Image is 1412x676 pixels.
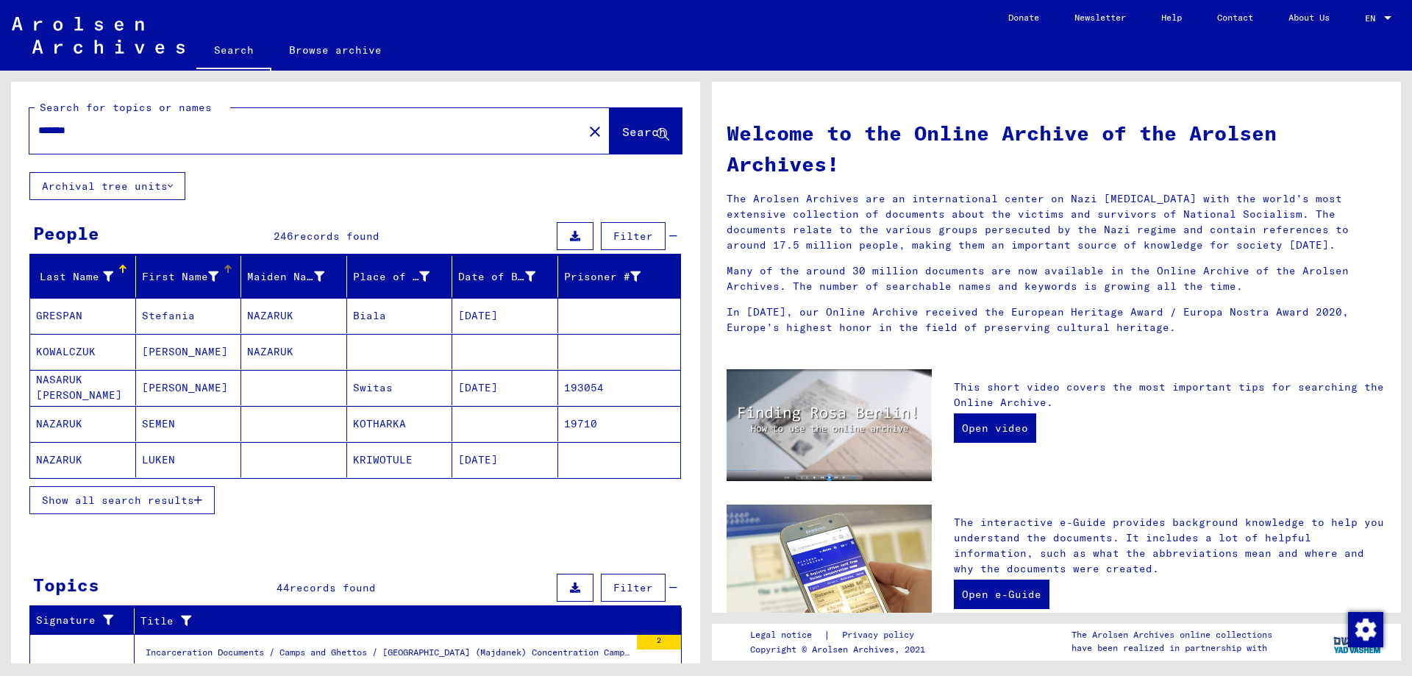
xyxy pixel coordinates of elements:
[40,101,212,114] mat-label: Search for topics or names
[1072,628,1272,641] p: The Arolsen Archives online collections
[136,256,242,297] mat-header-cell: First Name
[29,486,215,514] button: Show all search results
[601,574,666,602] button: Filter
[954,413,1036,443] a: Open video
[241,334,347,369] mat-cell: NAZARUK
[271,32,399,68] a: Browse archive
[30,442,136,477] mat-cell: NAZARUK
[136,406,242,441] mat-cell: SEMEN
[580,116,610,146] button: Clear
[558,370,681,405] mat-cell: 193054
[1348,612,1383,647] img: Change consent
[136,334,242,369] mat-cell: [PERSON_NAME]
[830,627,932,643] a: Privacy policy
[458,265,557,288] div: Date of Birth
[136,442,242,477] mat-cell: LUKEN
[727,118,1386,179] h1: Welcome to the Online Archive of the Arolsen Archives!
[347,298,453,333] mat-cell: Biala
[33,572,99,598] div: Topics
[196,32,271,71] a: Search
[36,265,135,288] div: Last Name
[458,269,535,285] div: Date of Birth
[347,442,453,477] mat-cell: KRIWOTULE
[452,256,558,297] mat-header-cell: Date of Birth
[452,370,558,405] mat-cell: [DATE]
[613,230,653,243] span: Filter
[347,256,453,297] mat-header-cell: Place of Birth
[42,494,194,507] span: Show all search results
[601,222,666,250] button: Filter
[247,265,346,288] div: Maiden Name
[954,515,1386,577] p: The interactive e-Guide provides background knowledge to help you understand the documents. It in...
[140,613,645,629] div: Title
[727,191,1386,253] p: The Arolsen Archives are an international center on Nazi [MEDICAL_DATA] with the world’s most ext...
[241,256,347,297] mat-header-cell: Maiden Name
[247,269,324,285] div: Maiden Name
[347,370,453,405] mat-cell: Switas
[146,646,630,666] div: Incarceration Documents / Camps and Ghettos / [GEOGRAPHIC_DATA] (Majdanek) Concentration Camp / I...
[750,627,824,643] a: Legal notice
[1347,611,1383,647] div: Change consent
[564,265,663,288] div: Prisoner #
[347,406,453,441] mat-cell: KOTHARKA
[1365,13,1381,24] span: EN
[353,265,452,288] div: Place of Birth
[293,230,379,243] span: records found
[750,643,932,656] p: Copyright © Arolsen Archives, 2021
[750,627,932,643] div: |
[36,269,113,285] div: Last Name
[36,613,115,628] div: Signature
[30,298,136,333] mat-cell: GRESPAN
[586,123,604,140] mat-icon: close
[564,269,641,285] div: Prisoner #
[140,609,663,633] div: Title
[727,305,1386,335] p: In [DATE], our Online Archive received the European Heritage Award / Europa Nostra Award 2020, Eu...
[142,269,219,285] div: First Name
[36,609,134,633] div: Signature
[30,334,136,369] mat-cell: KOWALCZUK
[12,17,185,54] img: Arolsen_neg.svg
[613,581,653,594] span: Filter
[1072,641,1272,655] p: have been realized in partnership with
[558,406,681,441] mat-cell: 19710
[954,580,1049,609] a: Open e-Guide
[290,581,376,594] span: records found
[353,269,430,285] div: Place of Birth
[274,230,293,243] span: 246
[29,172,185,200] button: Archival tree units
[727,369,932,481] img: video.jpg
[241,298,347,333] mat-cell: NAZARUK
[452,442,558,477] mat-cell: [DATE]
[136,298,242,333] mat-cell: Stefania
[558,256,681,297] mat-header-cell: Prisoner #
[1330,623,1386,660] img: yv_logo.png
[637,635,681,650] div: 2
[142,265,241,288] div: First Name
[452,298,558,333] mat-cell: [DATE]
[30,370,136,405] mat-cell: NASARUK [PERSON_NAME]
[30,406,136,441] mat-cell: NAZARUK
[727,505,932,641] img: eguide.jpg
[622,124,666,139] span: Search
[727,263,1386,294] p: Many of the around 30 million documents are now available in the Online Archive of the Arolsen Ar...
[33,220,99,246] div: People
[610,108,682,154] button: Search
[136,370,242,405] mat-cell: [PERSON_NAME]
[277,581,290,594] span: 44
[30,256,136,297] mat-header-cell: Last Name
[954,380,1386,410] p: This short video covers the most important tips for searching the Online Archive.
